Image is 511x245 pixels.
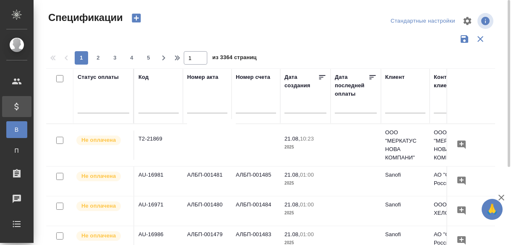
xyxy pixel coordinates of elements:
div: Контрагент клиента [434,73,474,90]
p: Не оплачена [81,232,116,240]
p: ООО "МЕРКАТУС НОВА КОМПАНИ" [434,128,474,162]
span: из 3364 страниц [212,52,257,65]
span: Спецификации [46,11,123,24]
span: 5 [142,54,155,62]
span: Настроить таблицу [457,11,477,31]
span: П [10,146,23,155]
button: 3 [108,51,122,65]
p: 21.08, [284,172,300,178]
td: АЛБП-001485 [232,167,280,196]
p: Не оплачена [81,172,116,180]
td: AU-16971 [134,196,183,226]
span: 2 [91,54,105,62]
p: Не оплачена [81,202,116,210]
td: Т2-21869 [134,130,183,160]
p: 21.08, [284,231,300,237]
div: Код [138,73,149,81]
span: В [10,125,23,134]
p: АО "Санофи Россия" [434,171,474,188]
a: В [6,121,27,138]
span: 3 [108,54,122,62]
p: 01:00 [300,231,314,237]
p: 2025 [284,143,326,151]
td: АЛБП-001480 [183,196,232,226]
button: 🙏 [482,199,503,220]
p: Sanofi [385,171,425,179]
button: 5 [142,51,155,65]
div: Дата создания [284,73,318,90]
p: 2025 [284,209,326,217]
p: 21.08, [284,136,300,142]
p: 21.08, [284,201,300,208]
p: ООО "ОПЕЛЛА ХЕЛСКЕА" [434,201,474,217]
button: 4 [125,51,138,65]
td: AU-16981 [134,167,183,196]
td: АЛБП-001481 [183,167,232,196]
div: Статус оплаты [78,73,119,81]
span: 4 [125,54,138,62]
span: Посмотреть информацию [477,13,495,29]
p: 10:23 [300,136,314,142]
p: 2025 [284,179,326,188]
div: Номер акта [187,73,218,81]
button: Создать [126,11,146,25]
p: Sanofi [385,201,425,209]
div: Номер счета [236,73,270,81]
div: Клиент [385,73,404,81]
p: 01:00 [300,172,314,178]
td: АЛБП-001484 [232,196,280,226]
p: ООО "МЕРКАТУС НОВА КОМПАНИ" [385,128,425,162]
button: Сохранить фильтры [456,31,472,47]
button: Сбросить фильтры [472,31,488,47]
p: 01:00 [300,201,314,208]
div: split button [388,15,457,28]
button: 2 [91,51,105,65]
a: П [6,142,27,159]
div: Дата последней оплаты [335,73,368,98]
p: Sanofi [385,230,425,239]
p: Не оплачена [81,136,116,144]
span: 🙏 [485,201,499,218]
